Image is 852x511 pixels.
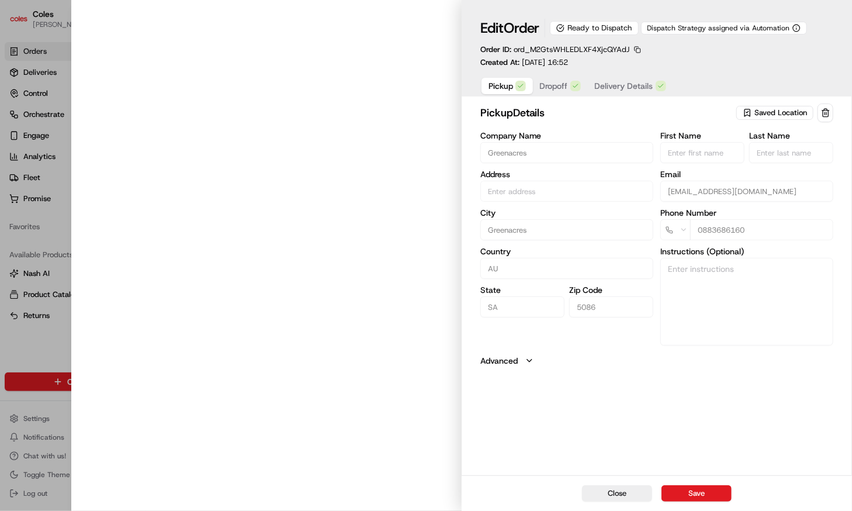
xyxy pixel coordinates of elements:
[569,286,653,294] label: Zip Code
[480,142,653,163] input: Enter company name
[660,181,833,202] input: Enter email
[582,485,652,502] button: Close
[480,105,734,121] h2: pickup Details
[480,286,564,294] label: State
[480,355,518,367] label: Advanced
[660,209,833,217] label: Phone Number
[480,355,833,367] button: Advanced
[641,22,807,34] button: Dispatch Strategy assigned via Automation
[660,132,744,140] label: First Name
[749,142,833,163] input: Enter last name
[480,258,653,279] input: Enter country
[480,44,630,55] p: Order ID:
[749,132,833,140] label: Last Name
[480,296,564,317] input: Enter state
[480,170,653,178] label: Address
[480,132,653,140] label: Company Name
[595,80,653,92] span: Delivery Details
[754,108,807,118] span: Saved Location
[660,170,833,178] label: Email
[736,105,815,121] button: Saved Location
[522,57,569,67] span: [DATE] 16:52
[550,21,639,35] div: Ready to Dispatch
[514,44,630,54] span: ord_M2GtsWHLEDLXF4XjcQYAdJ
[480,181,653,202] input: Floriedale Rd & Muller Rd, Greenacres SA 5086, Australia
[489,80,513,92] span: Pickup
[540,80,568,92] span: Dropoff
[480,247,653,255] label: Country
[647,23,790,33] span: Dispatch Strategy assigned via Automation
[480,209,653,217] label: City
[660,142,744,163] input: Enter first name
[660,247,833,255] label: Instructions (Optional)
[480,219,653,240] input: Enter city
[569,296,653,317] input: Enter zip code
[690,219,833,240] input: Enter phone number
[661,485,732,502] button: Save
[504,19,540,37] span: Order
[480,57,569,68] p: Created At:
[480,19,540,37] h1: Edit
